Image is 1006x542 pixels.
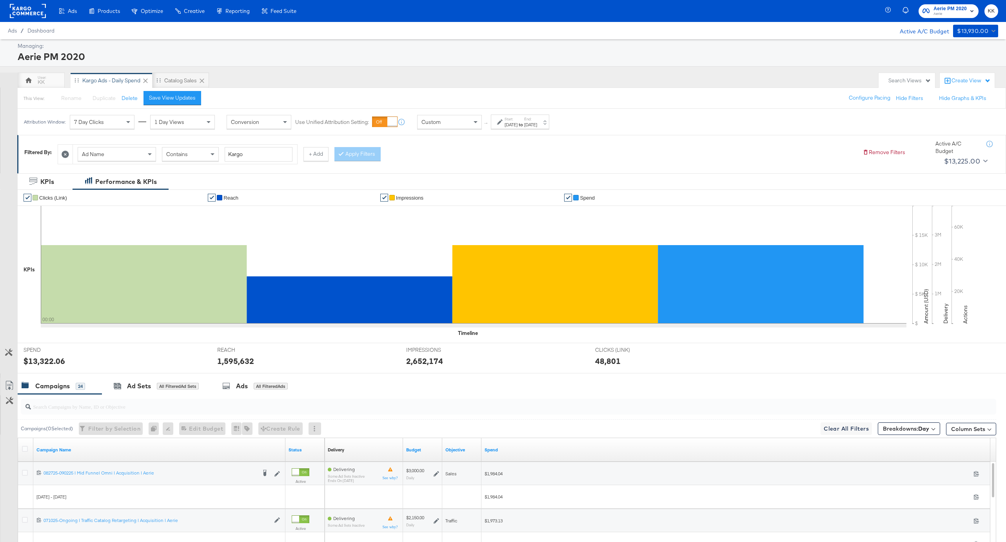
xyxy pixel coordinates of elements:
span: CLICKS (LINK) [595,346,654,354]
div: 082725-090225 | Mid Funnel Omni | Acquisition | Aerie [44,470,256,476]
sub: Daily [406,475,414,480]
div: 48,801 [595,355,621,367]
a: Reflects the ability of your Ad Campaign to achieve delivery based on ad states, schedule and bud... [328,447,344,453]
button: KK [984,4,998,18]
span: / [17,27,27,34]
div: [DATE] [524,122,537,128]
div: KPIs [24,266,35,273]
span: Sales [445,471,457,477]
span: Aerie [933,11,967,17]
label: Active [292,479,309,484]
span: Custom [421,118,441,125]
div: All Filtered Ad Sets [157,383,199,390]
span: $1,984.04 [485,471,970,477]
div: 24 [76,383,85,390]
div: Ads [236,382,248,391]
span: $1,984.04 [485,494,970,500]
div: $13,322.06 [24,355,65,367]
text: Actions [962,305,969,324]
span: 1 Day Views [154,118,184,125]
a: 071025-Ongoing | Traffic Catalog Retargeting | Acquisition | Aerie [44,517,270,524]
div: KK [38,78,45,86]
button: Remove Filters [863,149,905,156]
div: Attribution Window: [24,119,66,125]
button: Hide Graphs & KPIs [939,95,986,102]
sub: Some Ad Sets Inactive [328,474,365,478]
a: ✔ [24,194,31,202]
div: Timeline [458,329,478,337]
div: $13,225.00 [944,155,980,167]
div: Aerie PM 2020 [18,50,996,63]
span: KK [988,7,995,16]
div: Create View [952,77,991,85]
div: Save View Updates [149,94,196,102]
div: Search Views [888,77,931,84]
span: Conversion [231,118,259,125]
span: Duplicate [93,95,116,102]
div: KPIs [40,177,54,186]
label: Active [292,526,309,531]
sub: Daily [406,522,414,527]
span: Contains [166,151,188,158]
div: $2,150.00 [406,515,424,521]
span: Reach [223,195,238,201]
span: $1,973.13 [485,518,970,524]
div: Campaigns ( 0 Selected) [21,425,73,432]
span: IMPRESSIONS [406,346,465,354]
b: Day [918,425,929,432]
div: Delivery [328,447,344,453]
label: Start: [505,116,518,122]
div: 2,652,174 [406,355,443,367]
div: $3,000.00 [406,467,424,474]
a: Shows the current state of your Ad Campaign. [289,447,321,453]
div: 1,595,632 [217,355,254,367]
span: Creative [184,8,205,14]
input: Search Campaigns by Name, ID or Objective [31,396,904,411]
div: This View: [24,95,44,102]
div: Active A/C Budget [892,25,949,36]
input: Enter a search term [225,147,292,162]
span: Delivering [333,515,355,521]
a: The total amount spent to date. [485,447,987,453]
sub: Some Ad Sets Inactive [328,523,365,527]
div: Filtered By: [24,149,52,156]
span: Optimize [141,8,163,14]
a: Your campaign name. [36,447,282,453]
a: Dashboard [27,27,54,34]
span: Ads [68,8,77,14]
div: Managing: [18,42,996,50]
button: Configure Pacing [843,91,896,105]
span: Reporting [225,8,250,14]
a: Your campaign's objective. [445,447,478,453]
span: Ad Name [82,151,104,158]
span: REACH [217,346,276,354]
a: 082725-090225 | Mid Funnel Omni | Acquisition | Aerie [44,470,256,478]
div: Drag to reorder tab [74,78,79,82]
button: Clear All Filters [821,422,872,435]
div: 0 [149,422,163,435]
text: Amount (USD) [922,289,930,324]
span: [DATE] - [DATE] [36,494,66,500]
div: Campaigns [35,382,70,391]
button: Aerie PM 2020Aerie [919,4,979,18]
span: Delivering [333,466,355,472]
div: $13,930.00 [957,26,988,36]
div: Ad Sets [127,382,151,391]
sub: ends on [DATE] [328,478,365,483]
span: Breakdowns: [883,425,929,433]
button: $13,225.00 [941,155,989,167]
span: Traffic [445,518,457,524]
button: $13,930.00 [953,25,998,37]
button: Breakdowns:Day [878,422,940,435]
label: End: [524,116,537,122]
button: Hide Filters [896,95,923,102]
span: SPEND [24,346,82,354]
button: Column Sets [946,423,996,435]
div: [DATE] [505,122,518,128]
div: Drag to reorder tab [156,78,161,82]
span: Aerie PM 2020 [933,5,967,13]
div: Catalog Sales [164,77,197,84]
a: The maximum amount you're willing to spend on your ads, on average each day or over the lifetime ... [406,447,439,453]
span: Ads [8,27,17,34]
